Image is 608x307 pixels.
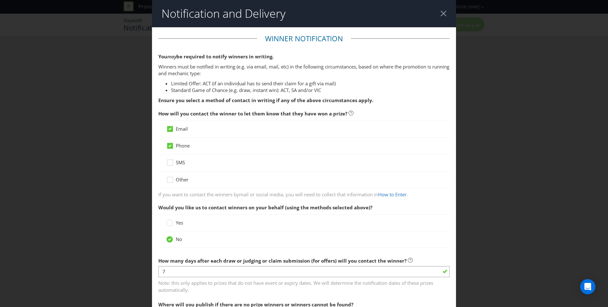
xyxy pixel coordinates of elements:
[158,110,347,117] span: How will you contact the winner to let them know that they have won a prize?
[161,7,286,20] h2: Notification and Delivery
[283,191,378,198] span: , you will need to collect that information in
[158,53,167,60] span: You
[176,219,183,226] span: Yes
[158,278,450,293] span: Note: this only applies to prizes that do not have event or expiry dates. We will determine the n...
[378,191,407,198] a: How to Enter
[158,258,407,264] span: How many days after each draw or judging or claim submission (for offers) will you contact the wi...
[176,142,190,149] span: Phone
[176,236,182,242] span: No
[176,159,185,166] span: SMS
[239,191,283,198] span: mail or social media
[176,126,188,132] span: Email
[407,191,408,198] span: .
[158,97,373,103] strong: Ensure you select a method of contact in writing if any of the above circumstances apply.
[176,176,188,183] span: Other
[167,53,176,60] em: may
[580,279,595,294] div: Open Intercom Messenger
[158,204,372,211] span: Would you like us to contact winners on your behalf (using the methods selected above)?
[257,34,351,44] legend: Winner Notification
[176,53,274,60] span: be required to notify winners in writing.
[171,87,450,94] li: Standard Game of Chance (e.g. draw, instant win): ACT, SA and/or VIC
[158,191,239,198] span: If you want to contact the winners by
[171,80,450,87] li: Limited Offer: ACT (if an individual has to send their claim for a gift via mail)
[158,63,450,77] p: Winners must be notified in writing (e.g. via email, mail, etc) in the following circumstances, b...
